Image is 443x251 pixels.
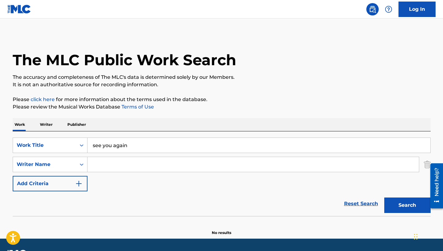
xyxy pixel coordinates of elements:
p: The accuracy and completeness of The MLC's data is determined solely by our Members. [13,74,431,81]
iframe: Chat Widget [412,221,443,251]
p: It is not an authoritative source for recording information. [13,81,431,88]
div: Drag [414,228,418,246]
div: Help [382,3,395,15]
p: No results [212,223,231,236]
img: MLC Logo [7,5,31,14]
form: Search Form [13,138,431,216]
a: Log In [398,2,436,17]
div: Writer Name [17,161,72,168]
img: help [385,6,392,13]
div: Work Title [17,142,72,149]
p: Please review the Musical Works Database [13,103,431,111]
p: Writer [38,118,54,131]
h1: The MLC Public Work Search [13,51,236,69]
img: 9d2ae6d4665cec9f34b9.svg [75,180,83,187]
a: click here [31,96,55,102]
a: Terms of Use [120,104,154,110]
img: Delete Criterion [424,157,431,172]
a: Reset Search [341,197,381,211]
iframe: Resource Center [426,161,443,211]
p: Please for more information about the terms used in the database. [13,96,431,103]
a: Public Search [366,3,379,15]
button: Search [384,198,431,213]
p: Publisher [66,118,88,131]
img: search [369,6,376,13]
button: Add Criteria [13,176,87,191]
p: Work [13,118,27,131]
